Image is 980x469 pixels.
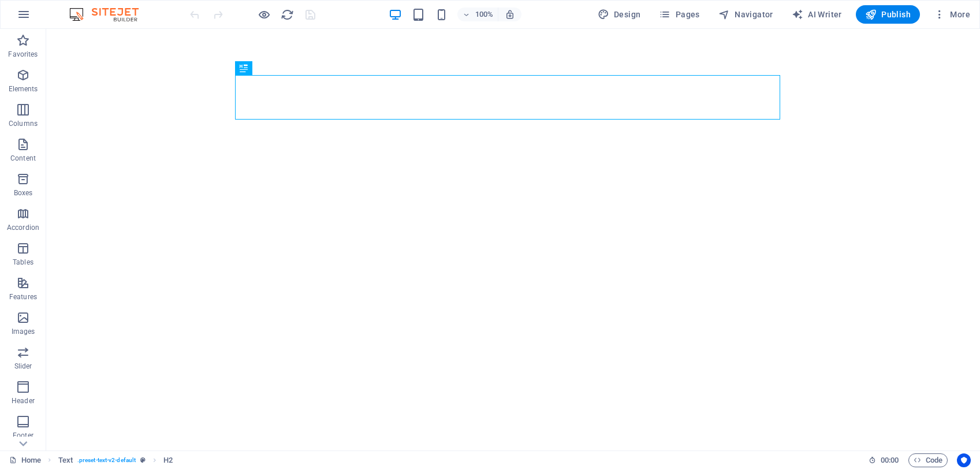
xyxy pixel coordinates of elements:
[163,453,173,467] span: Click to select. Double-click to edit
[7,223,39,232] p: Accordion
[865,9,911,20] span: Publish
[881,453,899,467] span: 00 00
[957,453,971,467] button: Usercentrics
[280,8,294,21] button: reload
[140,457,146,463] i: This element is a customizable preset
[9,292,37,301] p: Features
[66,8,153,21] img: Editor Logo
[77,453,136,467] span: . preset-text-v2-default
[8,50,38,59] p: Favorites
[718,9,773,20] span: Navigator
[929,5,975,24] button: More
[12,327,35,336] p: Images
[914,453,942,467] span: Code
[908,453,948,467] button: Code
[457,8,498,21] button: 100%
[257,8,271,21] button: Click here to leave preview mode and continue editing
[934,9,970,20] span: More
[475,8,493,21] h6: 100%
[9,453,41,467] a: Click to cancel selection. Double-click to open Pages
[654,5,704,24] button: Pages
[13,431,33,440] p: Footer
[593,5,646,24] button: Design
[9,119,38,128] p: Columns
[281,8,294,21] i: Reload page
[593,5,646,24] div: Design (Ctrl+Alt+Y)
[889,456,890,464] span: :
[787,5,847,24] button: AI Writer
[505,9,515,20] i: On resize automatically adjust zoom level to fit chosen device.
[792,9,842,20] span: AI Writer
[12,396,35,405] p: Header
[659,9,699,20] span: Pages
[13,258,33,267] p: Tables
[58,453,173,467] nav: breadcrumb
[598,9,641,20] span: Design
[869,453,899,467] h6: Session time
[9,84,38,94] p: Elements
[10,154,36,163] p: Content
[14,188,33,198] p: Boxes
[714,5,778,24] button: Navigator
[14,362,32,371] p: Slider
[58,453,73,467] span: Click to select. Double-click to edit
[856,5,920,24] button: Publish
